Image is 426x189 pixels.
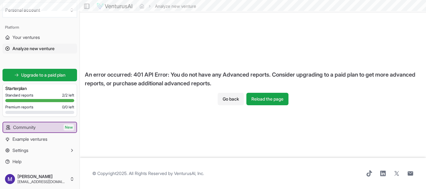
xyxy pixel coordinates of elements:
[80,65,426,93] div: An error occurred: 401 API Error: You do not have any Advanced reports. Consider upgrading to a p...
[17,179,67,184] span: [EMAIL_ADDRESS][DOMAIN_NAME]
[21,72,65,78] span: Upgrade to a paid plan
[62,93,74,98] span: 2 / 2 left
[64,124,74,130] span: New
[12,45,55,52] span: Analyze new venture
[62,105,74,110] span: 0 / 0 left
[12,34,40,40] span: Your ventures
[13,124,36,130] span: Community
[2,145,77,155] button: Settings
[2,172,77,187] button: [PERSON_NAME][EMAIL_ADDRESS][DOMAIN_NAME]
[12,147,28,154] span: Settings
[5,93,33,98] span: Standard reports
[174,171,203,176] a: VenturusAI, Inc
[3,122,76,132] a: CommunityNew
[5,174,15,184] img: ACg8ocISJbTyxOI0gWLwJxhuF7RauyCBS5aSSymmKbczOTRpbVLr=s96-c
[2,22,77,32] div: Platform
[5,105,33,110] span: Premium reports
[12,136,47,142] span: Example ventures
[218,93,244,105] button: Go back
[2,69,77,81] a: Upgrade to a paid plan
[5,85,74,92] h3: Starter plan
[2,32,77,42] a: Your ventures
[92,170,204,177] span: © Copyright 2025 . All Rights Reserved by .
[2,134,77,144] a: Example ventures
[17,174,67,179] span: [PERSON_NAME]
[246,93,288,105] button: Reload the page
[2,157,77,167] a: Help
[12,158,22,165] span: Help
[2,44,77,54] a: Analyze new venture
